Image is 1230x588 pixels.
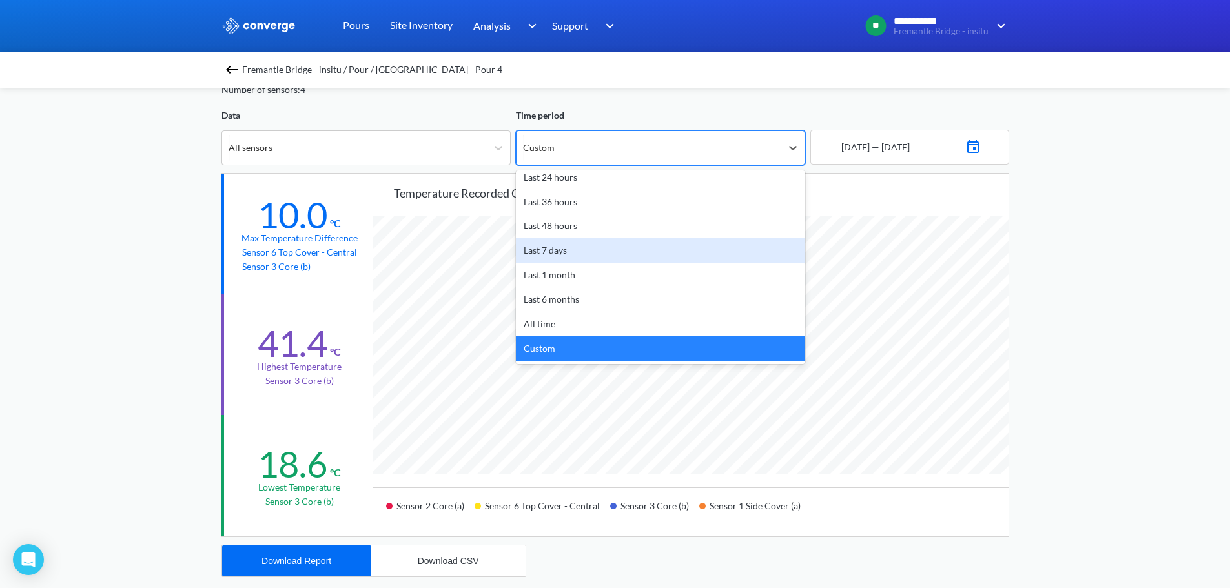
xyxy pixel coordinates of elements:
div: Temperature recorded over time [394,184,1009,202]
p: Sensor 3 Core (b) [265,494,334,509]
p: Sensor 6 Top Cover - Central [242,245,357,259]
img: logo_ewhite.svg [221,17,296,34]
img: downArrow.svg [519,18,540,34]
button: Download Report [222,545,371,576]
div: Number of sensors: 4 [221,83,305,97]
button: Download CSV [371,545,526,576]
div: Lowest temperature [258,480,340,494]
div: Sensor 6 Top Cover - Central [475,496,610,526]
div: Last 6 months [516,287,805,312]
div: Download CSV [418,556,479,566]
p: Sensor 3 Core (b) [265,374,334,388]
div: Sensor 1 Side Cover (a) [699,496,811,526]
img: downArrow.svg [597,18,618,34]
img: calendar_icon_blu.svg [965,136,981,154]
div: Last 24 hours [516,165,805,190]
div: All time [516,312,805,336]
div: Last 48 hours [516,214,805,238]
span: Fremantle Bridge - insitu [894,26,989,36]
div: Custom [523,141,555,155]
div: Last 36 hours [516,190,805,214]
div: 10.0 [258,193,327,237]
div: Last 1 month [516,263,805,287]
div: [DATE] — [DATE] [839,140,910,154]
img: downArrow.svg [989,18,1009,34]
div: Open Intercom Messenger [13,544,44,575]
div: Highest temperature [257,360,342,374]
span: Analysis [473,17,511,34]
div: Sensor 2 Core (a) [386,496,475,526]
div: Last 7 days [516,238,805,263]
div: Data [221,108,511,123]
span: Fremantle Bridge - insitu / Pour / [GEOGRAPHIC_DATA] - Pour 4 [242,61,502,79]
div: Download Report [261,556,331,566]
img: backspace.svg [224,62,240,77]
div: Time period [516,108,805,123]
span: Support [552,17,588,34]
div: Max temperature difference [241,231,358,245]
div: Sensor 3 Core (b) [610,496,699,526]
div: 41.4 [258,321,327,365]
div: Custom [516,336,805,361]
p: Sensor 3 Core (b) [242,259,357,274]
div: All sensors [229,141,272,155]
div: 18.6 [258,442,327,486]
